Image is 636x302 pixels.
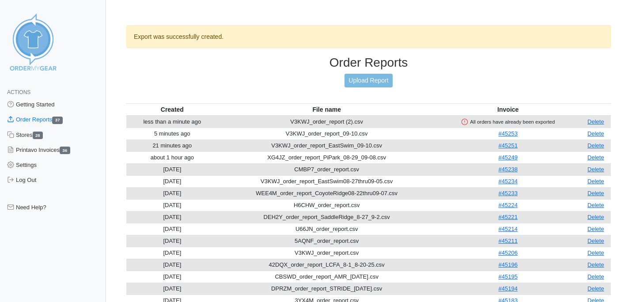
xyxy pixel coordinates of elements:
td: [DATE] [126,175,218,187]
a: Delete [587,273,604,280]
td: U66JN_order_report.csv [218,223,435,235]
td: 42DQX_order_report_LCFA_8-1_8-20-25.csv [218,259,435,271]
a: Delete [587,130,604,137]
a: #45224 [499,202,518,208]
td: V3KWJ_order_report_EastSwim08-27thru09-05.csv [218,175,435,187]
td: [DATE] [126,223,218,235]
a: Upload Report [344,74,392,87]
h3: Order Reports [126,55,611,70]
td: [DATE] [126,235,218,247]
th: Created [126,103,218,116]
td: [DATE] [126,271,218,283]
td: V3KWJ_order_report_09-10.csv [218,128,435,140]
a: #45238 [499,166,518,173]
a: #45211 [499,238,518,244]
a: Delete [587,190,604,196]
td: V3KWJ_order_report_EastSwim_09-10.csv [218,140,435,151]
a: Delete [587,118,604,125]
td: DEH2Y_order_report_SaddleRidge_8-27_9-2.csv [218,211,435,223]
a: #45251 [499,142,518,149]
a: Delete [587,226,604,232]
a: Delete [587,261,604,268]
span: 28 [33,132,43,139]
td: WEE4M_order_report_CoyoteRidge08-22thru09-07.csv [218,187,435,199]
a: #45195 [499,273,518,280]
span: 36 [60,147,70,154]
td: 21 minutes ago [126,140,218,151]
a: #45253 [499,130,518,137]
a: #45214 [499,226,518,232]
a: Delete [587,202,604,208]
a: #45234 [499,178,518,185]
a: #45196 [499,261,518,268]
a: Delete [587,166,604,173]
td: [DATE] [126,163,218,175]
td: [DATE] [126,199,218,211]
a: Delete [587,142,604,149]
a: Delete [587,238,604,244]
td: [DATE] [126,283,218,294]
td: DPRZM_order_report_STRIDE_[DATE].csv [218,283,435,294]
a: #45249 [499,154,518,161]
th: File name [218,103,435,116]
a: Delete [587,214,604,220]
span: Actions [7,89,30,95]
td: less than a minute ago [126,116,218,128]
td: 5 minutes ago [126,128,218,140]
th: Invoice [435,103,581,116]
td: [DATE] [126,211,218,223]
div: Export was successfully created. [126,25,611,48]
a: Delete [587,178,604,185]
td: [DATE] [126,187,218,199]
a: #45206 [499,249,518,256]
a: Delete [587,154,604,161]
td: [DATE] [126,247,218,259]
span: 37 [52,117,63,124]
td: CBSWD_order_report_AMR_[DATE].csv [218,271,435,283]
td: V3KWJ_order_report.csv [218,247,435,259]
a: Delete [587,249,604,256]
td: XG4JZ_order_report_PiPark_08-29_09-08.csv [218,151,435,163]
a: #45221 [499,214,518,220]
a: Delete [587,285,604,292]
td: V3KWJ_order_report (2).csv [218,116,435,128]
a: #45233 [499,190,518,196]
td: H6CHW_order_report.csv [218,199,435,211]
a: #45194 [499,285,518,292]
td: about 1 hour ago [126,151,218,163]
td: CMBP7_order_report.csv [218,163,435,175]
td: [DATE] [126,259,218,271]
td: 5AQNF_order_report.csv [218,235,435,247]
div: All orders have already been exported [437,118,579,126]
